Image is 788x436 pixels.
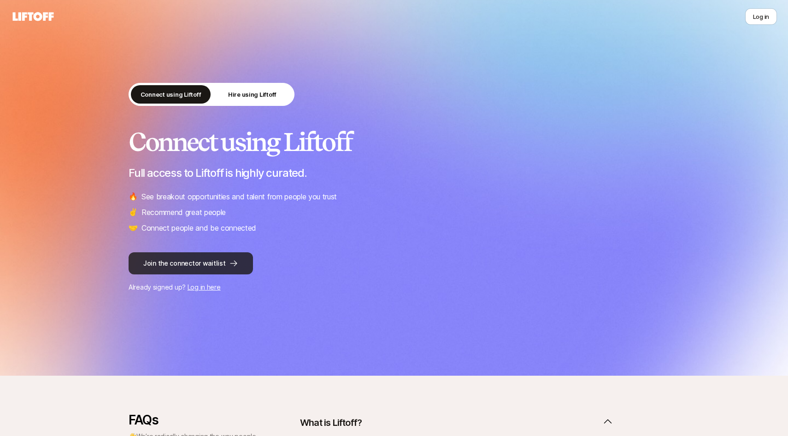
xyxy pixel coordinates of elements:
[300,416,362,429] p: What is Liftoff?
[141,206,226,218] p: Recommend great people
[129,128,659,156] h2: Connect using Liftoff
[300,413,613,433] button: What is Liftoff?
[745,8,777,25] button: Log in
[129,282,659,293] p: Already signed up?
[129,191,138,203] span: 🔥
[141,222,256,234] p: Connect people and be connected
[129,222,138,234] span: 🤝
[129,206,138,218] span: ✌️
[141,90,201,99] p: Connect using Liftoff
[141,191,337,203] p: See breakout opportunities and talent from people you trust
[188,283,221,291] a: Log in here
[129,167,659,180] p: Full access to Liftoff is highly curated.
[129,413,258,427] p: FAQs
[228,90,276,99] p: Hire using Liftoff
[129,252,253,274] button: Join the connector waitlist
[129,252,659,274] a: Join the connector waitlist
